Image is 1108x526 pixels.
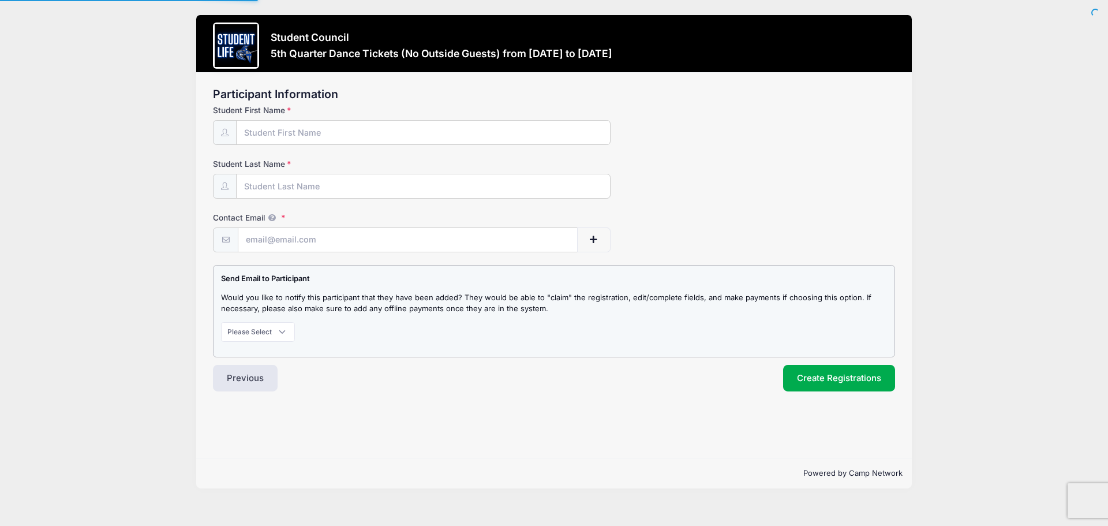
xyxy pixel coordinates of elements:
input: email@email.com [238,227,577,252]
strong: Send Email to Participant [221,274,310,283]
p: Powered by Camp Network [205,468,902,479]
h3: Student Council [271,31,612,43]
button: Create Registrations [783,365,895,391]
h2: Participant Information [213,88,894,101]
label: Student Last Name [213,158,440,170]
label: Contact Email [213,212,440,223]
button: Previous [213,365,278,391]
p: Would you like to notify this participant that they have been added? They would be able to "claim... [221,292,886,315]
label: Student First Name [213,105,440,116]
input: Student First Name [236,120,611,145]
input: Student Last Name [236,174,611,199]
h3: 5th Quarter Dance Tickets (No Outside Guests) from [DATE] to [DATE] [271,47,612,59]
